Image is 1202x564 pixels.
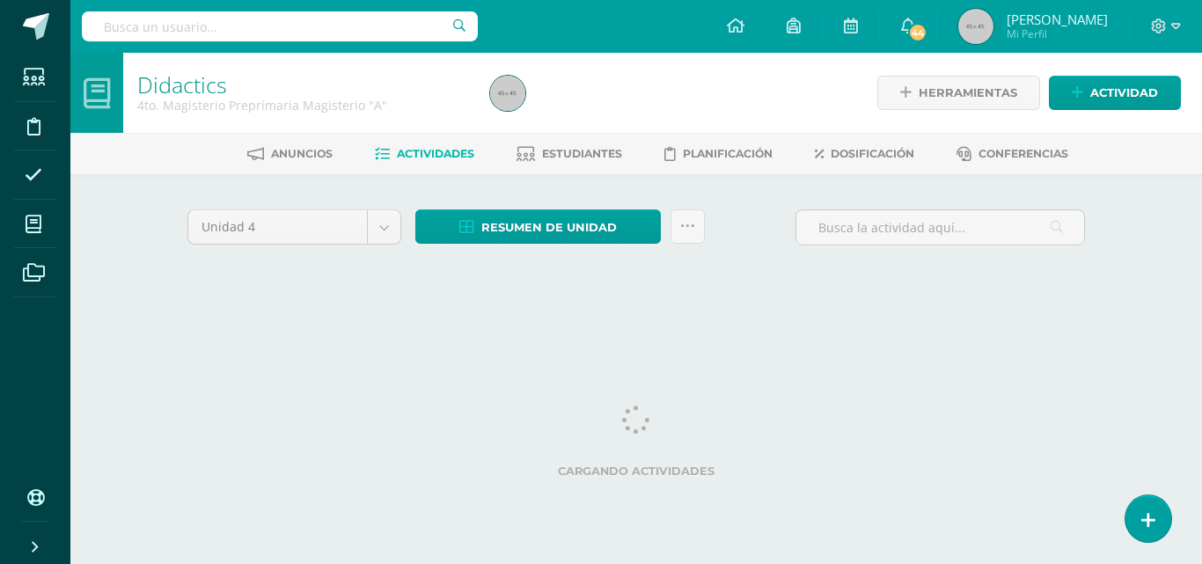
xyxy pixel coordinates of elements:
[137,70,227,99] a: Didactics
[1049,76,1181,110] a: Actividad
[1007,11,1108,28] span: [PERSON_NAME]
[481,211,617,244] span: Resumen de unidad
[958,9,993,44] img: 45x45
[664,140,773,168] a: Planificación
[517,140,622,168] a: Estudiantes
[202,210,354,244] span: Unidad 4
[490,76,525,111] img: 45x45
[683,147,773,160] span: Planificación
[137,97,469,114] div: 4to. Magisterio Preprimaria Magisterio 'A'
[815,140,914,168] a: Dosificación
[1090,77,1158,109] span: Actividad
[375,140,474,168] a: Actividades
[877,76,1040,110] a: Herramientas
[188,210,400,244] a: Unidad 4
[796,210,1084,245] input: Busca la actividad aquí...
[542,147,622,160] span: Estudiantes
[1007,26,1108,41] span: Mi Perfil
[978,147,1068,160] span: Conferencias
[137,72,469,97] h1: Didactics
[247,140,333,168] a: Anuncios
[908,23,927,42] span: 44
[919,77,1017,109] span: Herramientas
[397,147,474,160] span: Actividades
[415,209,661,244] a: Resumen de unidad
[187,465,1085,478] label: Cargando actividades
[271,147,333,160] span: Anuncios
[956,140,1068,168] a: Conferencias
[831,147,914,160] span: Dosificación
[82,11,478,41] input: Busca un usuario...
